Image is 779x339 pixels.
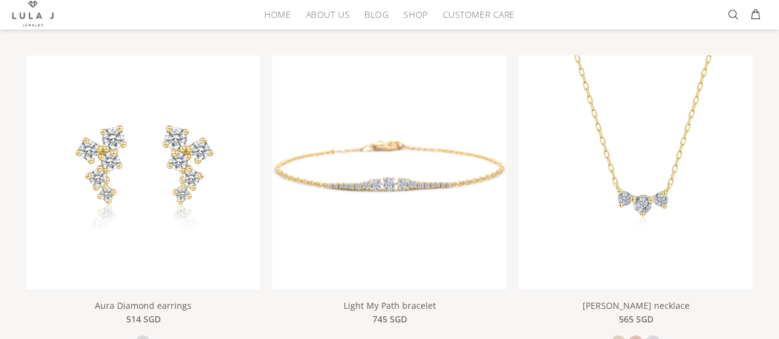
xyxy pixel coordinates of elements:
[519,166,753,177] a: Meghan necklace
[435,5,514,24] a: Customer Care
[257,5,298,24] a: HOME
[298,5,357,24] a: About Us
[365,10,389,19] span: Blog
[95,300,192,311] a: Aura Diamond earrings
[264,10,291,19] span: HOME
[403,10,427,19] span: Shop
[272,166,506,177] a: Light My Path bracelet
[618,313,653,326] span: 565 SGD
[372,313,406,326] span: 745 SGD
[442,10,514,19] span: Customer Care
[126,313,160,326] span: 514 SGD
[26,166,260,177] a: Aura Diamond earrings
[305,10,349,19] span: About Us
[343,300,435,311] a: Light My Path bracelet
[357,5,396,24] a: Blog
[396,5,435,24] a: Shop
[582,300,689,311] a: [PERSON_NAME] necklace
